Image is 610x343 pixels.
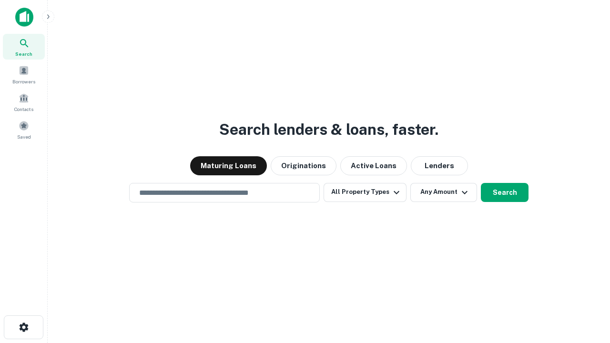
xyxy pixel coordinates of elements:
[3,117,45,142] a: Saved
[15,8,33,27] img: capitalize-icon.png
[271,156,336,175] button: Originations
[481,183,529,202] button: Search
[411,156,468,175] button: Lenders
[3,61,45,87] a: Borrowers
[17,133,31,141] span: Saved
[562,267,610,313] iframe: Chat Widget
[15,50,32,58] span: Search
[12,78,35,85] span: Borrowers
[3,34,45,60] a: Search
[324,183,407,202] button: All Property Types
[3,89,45,115] a: Contacts
[190,156,267,175] button: Maturing Loans
[219,118,438,141] h3: Search lenders & loans, faster.
[14,105,33,113] span: Contacts
[410,183,477,202] button: Any Amount
[340,156,407,175] button: Active Loans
